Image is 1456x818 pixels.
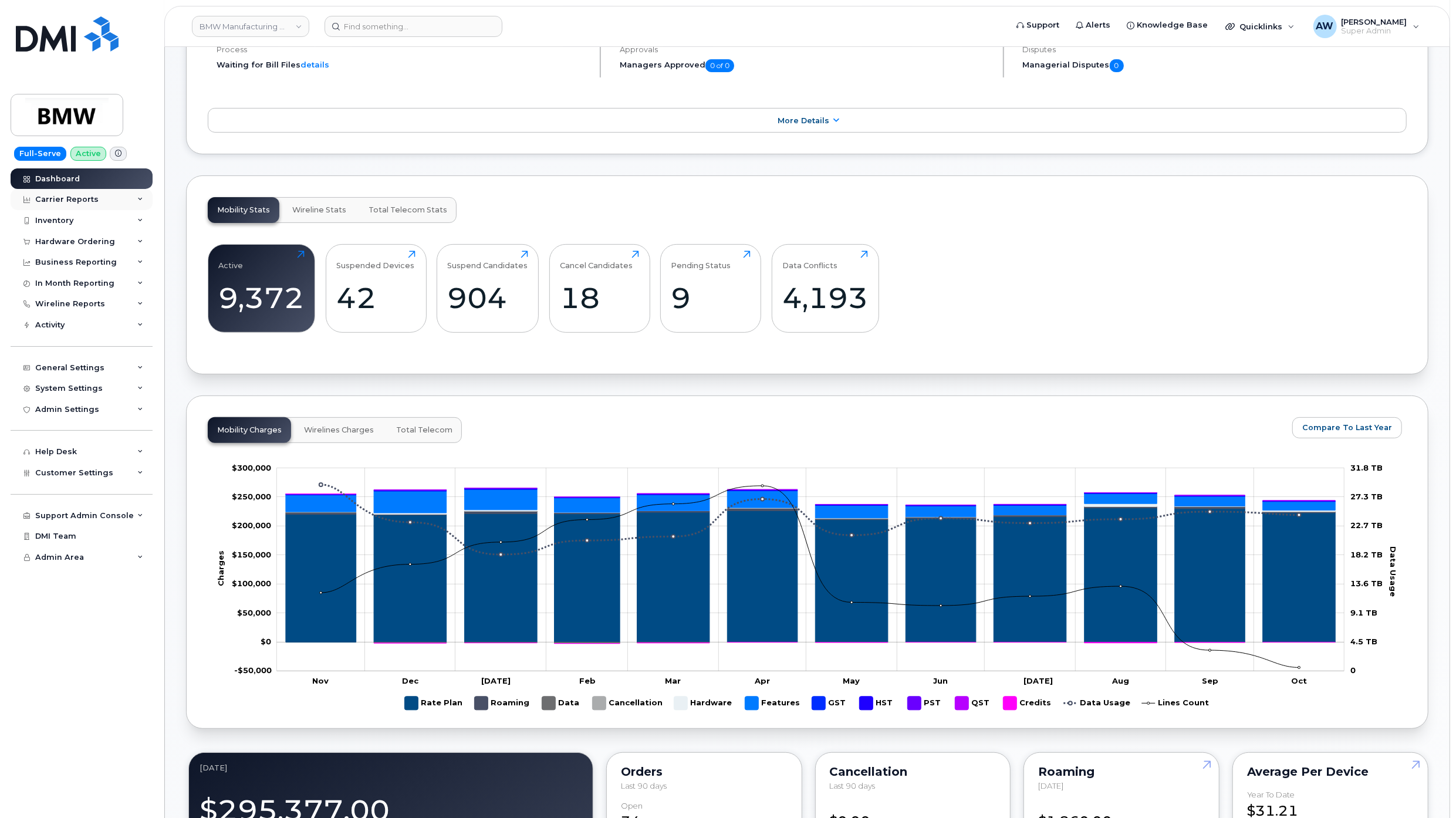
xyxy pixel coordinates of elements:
[1350,550,1383,559] tspan: 18.2 TB
[1003,692,1052,715] g: Credits
[232,579,271,589] tspan: $100,000
[232,492,271,501] g: $0
[219,251,305,326] a: Active9,372
[621,802,643,810] div: Open
[1350,579,1383,589] tspan: 13.6 TB
[336,280,415,315] div: 42
[671,280,751,315] div: 9
[1217,15,1303,38] div: Quicklinks
[286,506,1336,520] g: Roaming
[1137,19,1208,31] span: Knowledge Base
[215,463,1398,715] g: Chart
[542,692,580,715] g: Data
[745,692,800,715] g: Features
[1038,767,1205,776] div: Roaming
[192,16,309,37] a: BMW Manufacturing Co LLC
[1350,637,1377,646] tspan: 4.5 TB
[404,692,462,715] g: Rate Plan
[219,251,244,270] div: Active
[1008,13,1067,37] a: Support
[448,280,528,315] div: 904
[620,45,993,54] h4: Approvals
[592,692,663,715] g: Cancellation
[579,676,596,685] tspan: Feb
[560,251,633,270] div: Cancel Candidates
[448,251,528,270] div: Suspend Candidates
[237,608,271,617] tspan: $50,000
[1202,676,1218,685] tspan: Sep
[671,251,751,326] a: Pending Status9
[830,781,876,790] span: Last 90 days
[1086,19,1110,31] span: Alerts
[1350,608,1377,617] tspan: 9.1 TB
[286,508,1336,643] g: Rate Plan
[232,492,271,501] tspan: $250,000
[234,666,272,675] tspan: -$50,000
[1305,15,1428,38] div: Alyssa Wagner
[621,781,667,790] span: Last 90 days
[843,676,860,685] tspan: May
[665,676,681,685] tspan: Mar
[705,59,734,72] span: 0 of 0
[369,205,447,215] span: Total Telecom Stats
[261,637,271,646] tspan: $0
[1302,422,1392,433] span: Compare To Last Year
[621,767,788,776] div: Orders
[1247,767,1414,776] div: Average per Device
[312,676,329,685] tspan: Nov
[292,205,346,215] span: Wireline Stats
[232,521,271,530] g: $0
[782,280,868,315] div: 4,193
[674,692,733,715] g: Hardware
[1141,692,1209,715] g: Lines Count
[1038,781,1063,790] span: [DATE]
[1350,521,1383,530] tspan: 22.7 TB
[671,251,731,270] div: Pending Status
[1110,59,1124,72] span: 0
[1111,676,1129,685] tspan: Aug
[933,676,947,685] tspan: Jun
[1405,767,1447,809] iframe: Messenger Launcher
[336,251,414,270] div: Suspended Devices
[1239,22,1282,31] span: Quicklinks
[830,767,996,776] div: Cancellation
[782,251,837,270] div: Data Conflicts
[237,608,271,617] g: $0
[1026,19,1059,31] span: Support
[907,692,943,715] g: PST
[1350,666,1356,675] tspan: 0
[1247,790,1295,799] div: Year to Date
[448,251,528,326] a: Suspend Candidates904
[955,692,991,715] g: QST
[286,504,1336,519] g: Hardware
[481,676,511,685] tspan: [DATE]
[232,550,271,559] tspan: $150,000
[200,763,582,773] div: October 2025
[560,280,639,315] div: 18
[234,666,272,675] g: $0
[778,116,829,125] span: More Details
[304,425,374,435] span: Wirelines Charges
[325,16,502,37] input: Find something...
[1350,463,1383,472] tspan: 31.8 TB
[232,463,271,472] g: $0
[1342,26,1407,36] span: Super Admin
[217,45,590,54] h4: Process
[300,60,329,69] a: details
[1291,676,1307,685] tspan: Oct
[215,551,225,587] tspan: Charges
[1342,17,1407,26] span: [PERSON_NAME]
[286,494,1336,644] g: Credits
[1063,692,1130,715] g: Data Usage
[232,463,271,472] tspan: $300,000
[1023,676,1053,685] tspan: [DATE]
[782,251,868,326] a: Data Conflicts4,193
[1023,45,1407,54] h4: Disputes
[1389,546,1398,597] tspan: Data Usage
[812,692,847,715] g: GST
[474,692,530,715] g: Roaming
[1023,59,1407,72] h5: Managerial Disputes
[404,692,1209,715] g: Legend
[402,676,419,685] tspan: Dec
